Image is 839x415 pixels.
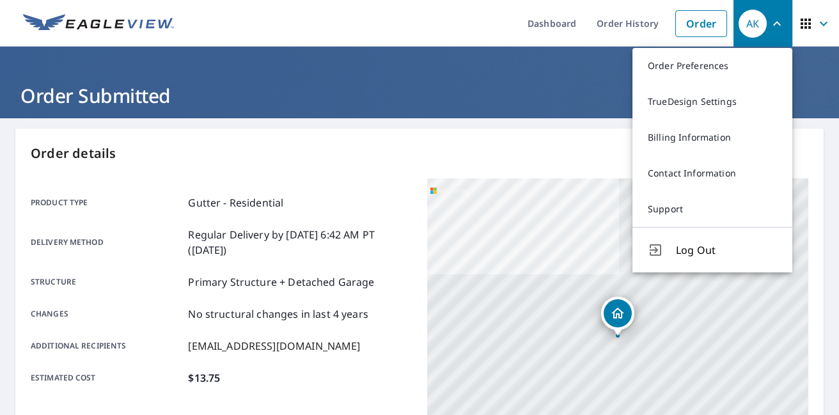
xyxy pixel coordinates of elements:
span: Log Out [676,242,777,258]
p: Order details [31,144,808,163]
div: Dropped pin, building 1, Residential property, 10693 Lago Welleby Dr Sunrise, FL 33351 [601,297,634,336]
a: Contact Information [632,155,792,191]
img: EV Logo [23,14,174,33]
p: Gutter - Residential [188,195,283,210]
p: Structure [31,274,183,290]
a: Support [632,191,792,227]
button: Log Out [632,227,792,272]
a: Order Preferences [632,48,792,84]
p: No structural changes in last 4 years [188,306,368,322]
p: Estimated cost [31,370,183,386]
a: TrueDesign Settings [632,84,792,120]
h1: Order Submitted [15,82,824,109]
a: Order [675,10,727,37]
p: Additional recipients [31,338,183,354]
p: Regular Delivery by [DATE] 6:42 AM PT ([DATE]) [188,227,412,258]
p: Delivery method [31,227,183,258]
p: $13.75 [188,370,220,386]
a: Billing Information [632,120,792,155]
p: Primary Structure + Detached Garage [188,274,374,290]
p: Changes [31,306,183,322]
p: [EMAIL_ADDRESS][DOMAIN_NAME] [188,338,360,354]
div: AK [739,10,767,38]
p: Product type [31,195,183,210]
